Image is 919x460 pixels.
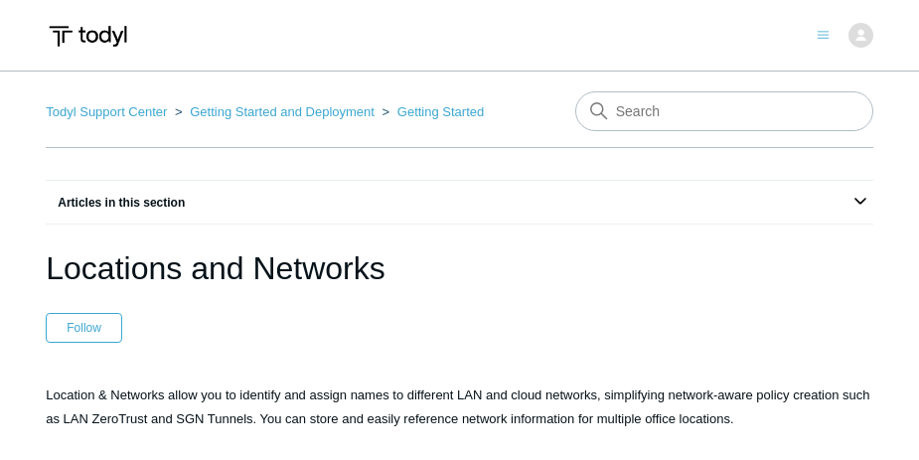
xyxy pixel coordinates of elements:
input: Search [575,91,873,131]
li: Getting Started [379,104,485,119]
img: Todyl Support Center Help Center home page [46,18,130,55]
button: Toggle navigation menu [817,25,830,42]
a: Todyl Support Center [46,104,167,119]
a: Getting Started [397,104,484,119]
h1: Locations and Networks [46,244,873,292]
span: Articles in this section [46,196,185,210]
a: Getting Started and Deployment [190,104,375,119]
li: Todyl Support Center [46,104,171,119]
li: Getting Started and Deployment [171,104,379,119]
button: Follow Article [46,313,122,343]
